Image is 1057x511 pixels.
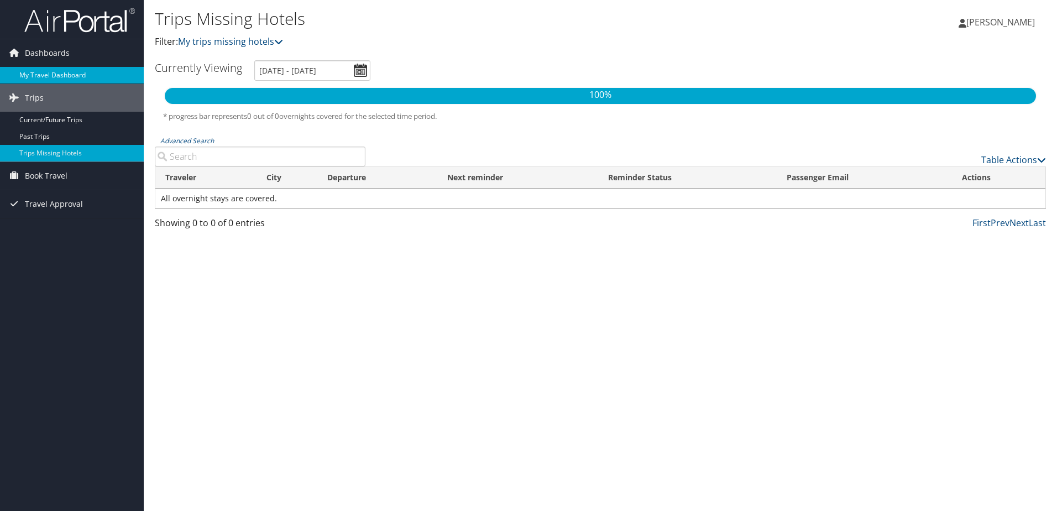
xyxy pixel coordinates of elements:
span: [PERSON_NAME] [966,16,1035,28]
span: 0 out of 0 [247,111,279,121]
p: 100% [165,88,1036,102]
a: [PERSON_NAME] [959,6,1046,39]
a: Prev [991,217,1009,229]
th: Next reminder [437,167,598,189]
span: Travel Approval [25,190,83,218]
span: Book Travel [25,162,67,190]
a: Next [1009,217,1029,229]
div: Showing 0 to 0 of 0 entries [155,216,365,235]
th: Passenger Email: activate to sort column ascending [777,167,952,189]
a: Advanced Search [160,136,214,145]
th: Departure: activate to sort column descending [317,167,437,189]
th: Traveler: activate to sort column ascending [155,167,257,189]
span: Dashboards [25,39,70,67]
a: First [972,217,991,229]
th: City: activate to sort column ascending [257,167,317,189]
h3: Currently Viewing [155,60,242,75]
img: airportal-logo.png [24,7,135,33]
p: Filter: [155,35,749,49]
h5: * progress bar represents overnights covered for the selected time period. [163,111,1038,122]
td: All overnight stays are covered. [155,189,1045,208]
a: Last [1029,217,1046,229]
input: [DATE] - [DATE] [254,60,370,81]
a: Table Actions [981,154,1046,166]
th: Reminder Status [598,167,777,189]
th: Actions [952,167,1045,189]
a: My trips missing hotels [178,35,283,48]
h1: Trips Missing Hotels [155,7,749,30]
input: Advanced Search [155,147,365,166]
span: Trips [25,84,44,112]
